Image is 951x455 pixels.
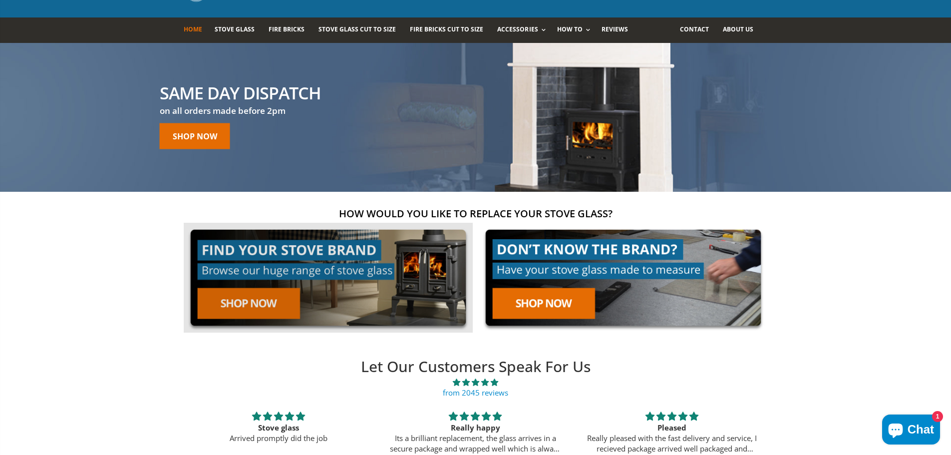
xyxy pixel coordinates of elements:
p: Arrived promptly did the job [192,433,365,444]
a: Contact [680,17,716,43]
div: 5 stars [389,410,562,423]
div: Stove glass [192,423,365,433]
span: About us [723,25,753,33]
a: from 2045 reviews [443,388,508,398]
p: Really pleased with the fast delivery and service, I recieved package arrived well packaged and s... [586,433,758,454]
span: Fire Bricks [269,25,305,33]
span: 4.89 stars [180,377,771,388]
img: made-to-measure-cta_2cd95ceb-d519-4648-b0cf-d2d338fdf11f.jpg [479,223,768,333]
span: Home [184,25,202,33]
a: Stove Glass [215,17,262,43]
span: Stove Glass Cut To Size [318,25,396,33]
span: Fire Bricks Cut To Size [410,25,483,33]
div: Pleased [586,423,758,433]
span: Reviews [602,25,628,33]
h2: How would you like to replace your stove glass? [184,207,768,220]
div: Really happy [389,423,562,433]
inbox-online-store-chat: Shopify online store chat [879,415,943,447]
span: Accessories [497,25,538,33]
span: Contact [680,25,709,33]
a: How To [557,17,595,43]
h2: Same day Dispatch [160,84,321,101]
span: Stove Glass [215,25,255,33]
span: How To [557,25,583,33]
a: Stove Glass Cut To Size [318,17,403,43]
a: 4.89 stars from 2045 reviews [180,377,771,398]
h3: on all orders made before 2pm [160,105,321,116]
a: Shop Now [160,123,230,149]
a: Fire Bricks [269,17,312,43]
a: Reviews [602,17,635,43]
a: Fire Bricks Cut To Size [410,17,491,43]
a: Home [184,17,210,43]
div: 5 stars [192,410,365,423]
a: About us [723,17,761,43]
div: 5 stars [586,410,758,423]
a: Accessories [497,17,550,43]
p: Its a brilliant replacement, the glass arrives in a secure package and wrapped well which is alwa... [389,433,562,454]
h2: Let Our Customers Speak For Us [180,357,771,377]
